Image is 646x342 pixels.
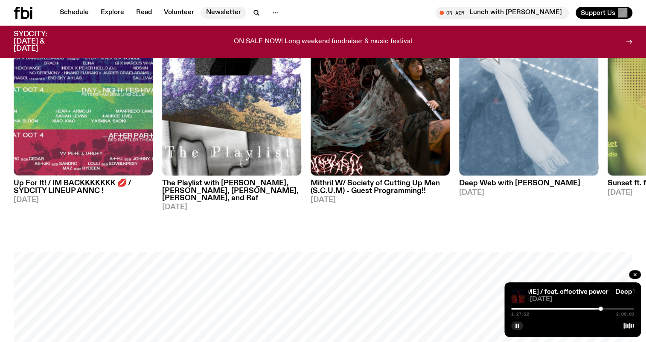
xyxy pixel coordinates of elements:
button: On AirLunch with [PERSON_NAME] [435,7,569,19]
span: [DATE] [459,189,598,196]
a: Deep Web with [PERSON_NAME][DATE] [459,175,598,196]
h3: The Playlist with [PERSON_NAME], [PERSON_NAME], [PERSON_NAME], [PERSON_NAME], and Raf [162,180,301,202]
h3: Up For It! / IM BACKKKKKKK 💋 / SYDCITY LINEUP ANNC ! [14,180,153,194]
a: The Playlist with [PERSON_NAME], [PERSON_NAME], [PERSON_NAME], [PERSON_NAME], and Raf[DATE] [162,175,301,210]
a: Up For It! / IM BACKKKKKKK 💋 / SYDCITY LINEUP ANNC ![DATE] [14,175,153,203]
span: 1:27:22 [511,312,529,316]
span: [DATE] [14,196,153,204]
button: Support Us [576,7,632,19]
h3: SYDCITY: [DATE] & [DATE] [14,31,68,53]
h3: Deep Web with [PERSON_NAME] [459,180,598,187]
a: Explore [96,7,129,19]
a: Mithril W/ Society of Cutting Up Men (S.C.U.M) - Guest Programming!![DATE] [311,175,450,203]
a: Schedule [55,7,94,19]
span: [DATE] [311,196,450,204]
p: ON SALE NOW! Long weekend fundraiser & music festival [234,38,412,46]
span: Support Us [581,9,615,17]
span: [DATE] [162,204,301,211]
span: [DATE] [530,296,634,303]
a: Volunteer [159,7,199,19]
span: 2:00:00 [616,312,634,316]
a: Newsletter [201,7,246,19]
a: Read [131,7,157,19]
h3: Mithril W/ Society of Cutting Up Men (S.C.U.M) - Guest Programming!! [311,180,450,194]
a: Deep Web with [PERSON_NAME] / feat. effective power [433,289,608,295]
